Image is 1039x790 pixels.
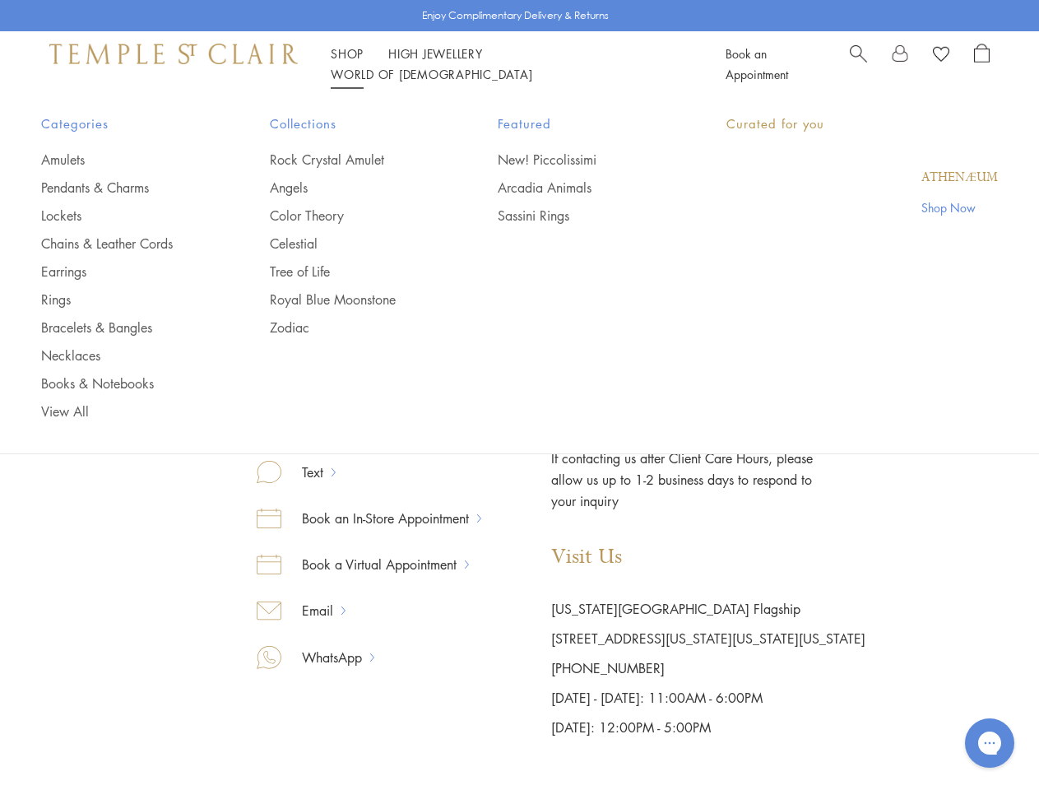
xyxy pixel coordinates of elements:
a: Book an In-Store Appointment [281,508,477,529]
span: Collections [270,114,433,134]
a: ShopShop [331,45,364,62]
a: Bracelets & Bangles [41,318,204,337]
a: High JewelleryHigh Jewellery [388,45,483,62]
a: Rings [41,290,204,309]
p: If contacting us after Client Care Hours, please allow us up to 1-2 business days to respond to y... [551,431,814,512]
img: Temple St. Clair [49,44,298,63]
a: Search [850,44,867,85]
a: Book a Virtual Appointment [281,554,465,575]
a: Book an Appointment [726,45,788,82]
a: Color Theory [270,207,433,225]
a: Tree of Life [270,263,433,281]
a: World of [DEMOGRAPHIC_DATA]World of [DEMOGRAPHIC_DATA] [331,66,532,82]
span: Categories [41,114,204,134]
p: [DATE]: 12:00PM - 5:00PM [551,713,865,742]
a: Angels [270,179,433,197]
a: [PHONE_NUMBER] [551,659,665,677]
a: Pendants & Charms [41,179,204,197]
p: Curated for you [726,114,998,134]
a: Royal Blue Moonstone [270,290,433,309]
nav: Main navigation [331,44,689,85]
a: Lockets [41,207,204,225]
a: New! Piccolissimi [498,151,661,169]
a: Athenæum [921,169,998,187]
a: WhatsApp [281,647,370,668]
a: View Wishlist [933,44,949,68]
a: Rock Crystal Amulet [270,151,433,169]
p: Enjoy Complimentary Delivery & Returns [422,7,609,24]
a: Earrings [41,263,204,281]
a: [STREET_ADDRESS][US_STATE][US_STATE][US_STATE] [551,630,865,648]
span: Featured [498,114,661,134]
a: Sassini Rings [498,207,661,225]
a: Chains & Leather Cords [41,235,204,253]
a: Amulets [41,151,204,169]
p: [US_STATE][GEOGRAPHIC_DATA] Flagship [551,594,865,624]
a: Zodiac [270,318,433,337]
iframe: Gorgias live chat messenger [957,713,1023,774]
a: View All [41,402,204,421]
a: Open Shopping Bag [974,44,990,85]
a: Shop Now [921,198,998,216]
a: Email [281,600,341,621]
a: Necklaces [41,346,204,365]
p: Visit Us [551,545,865,569]
a: Celestial [270,235,433,253]
a: Arcadia Animals [498,179,661,197]
a: Books & Notebooks [41,374,204,393]
a: Text [281,462,332,483]
p: [DATE] - [DATE]: 11:00AM - 6:00PM [551,683,865,713]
